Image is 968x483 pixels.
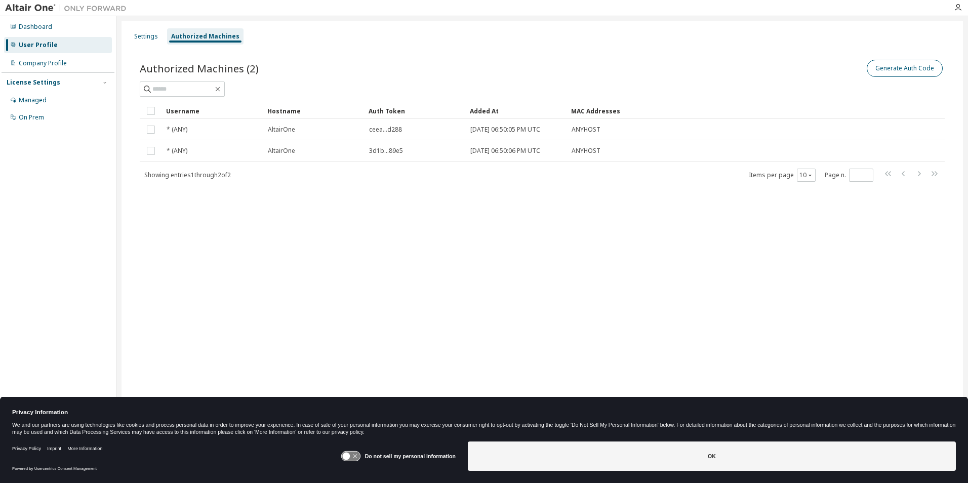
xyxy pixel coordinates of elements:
[799,171,813,179] button: 10
[167,126,187,134] span: * (ANY)
[5,3,132,13] img: Altair One
[571,103,838,119] div: MAC Addresses
[369,147,403,155] span: 3d1b...89e5
[470,126,540,134] span: [DATE] 06:50:05 PM UTC
[19,23,52,31] div: Dashboard
[167,147,187,155] span: * (ANY)
[572,126,600,134] span: ANYHOST
[7,78,60,87] div: License Settings
[19,59,67,67] div: Company Profile
[134,32,158,41] div: Settings
[749,169,816,182] span: Items per page
[19,113,44,122] div: On Prem
[470,103,563,119] div: Added At
[470,147,540,155] span: [DATE] 06:50:06 PM UTC
[171,32,239,41] div: Authorized Machines
[369,126,402,134] span: ceea...d288
[268,147,295,155] span: AltairOne
[572,147,600,155] span: ANYHOST
[867,60,943,77] button: Generate Auth Code
[267,103,360,119] div: Hostname
[369,103,462,119] div: Auth Token
[140,61,259,75] span: Authorized Machines (2)
[268,126,295,134] span: AltairOne
[144,171,231,179] span: Showing entries 1 through 2 of 2
[166,103,259,119] div: Username
[825,169,873,182] span: Page n.
[19,41,58,49] div: User Profile
[19,96,47,104] div: Managed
